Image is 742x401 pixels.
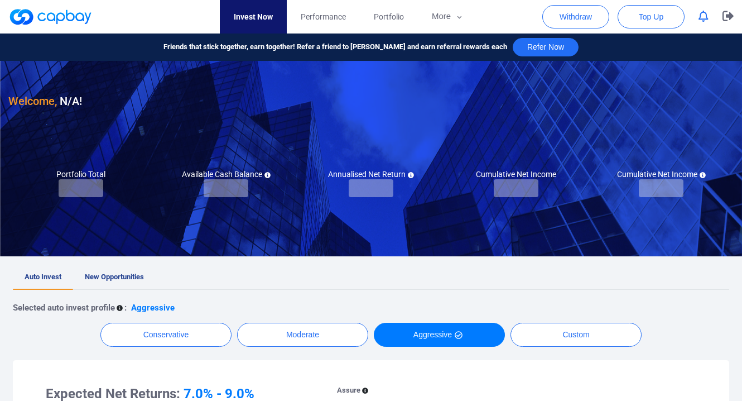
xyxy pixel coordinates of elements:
span: Auto Invest [25,273,61,281]
button: Aggressive [374,323,505,347]
p: Selected auto invest profile [13,301,115,314]
h5: Cumulative Net Income [617,169,706,179]
h3: N/A ! [8,92,82,110]
button: Conservative [100,323,232,347]
span: Welcome, [8,94,57,108]
p: : [124,301,127,314]
h5: Portfolio Total [56,169,105,179]
span: Friends that stick together, earn together! Refer a friend to [PERSON_NAME] and earn referral rew... [163,41,507,53]
h5: Cumulative Net Income [476,169,556,179]
button: Withdraw [542,5,609,28]
button: Custom [510,323,642,347]
span: Portfolio [374,11,404,23]
h5: Annualised Net Return [328,169,414,179]
p: Assure [337,385,360,397]
span: New Opportunities [85,273,144,281]
button: Moderate [237,323,368,347]
p: Aggressive [131,301,175,314]
button: Top Up [618,5,685,28]
button: Refer Now [513,38,579,56]
span: Performance [301,11,346,23]
span: Top Up [639,11,663,22]
h5: Available Cash Balance [182,169,271,179]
